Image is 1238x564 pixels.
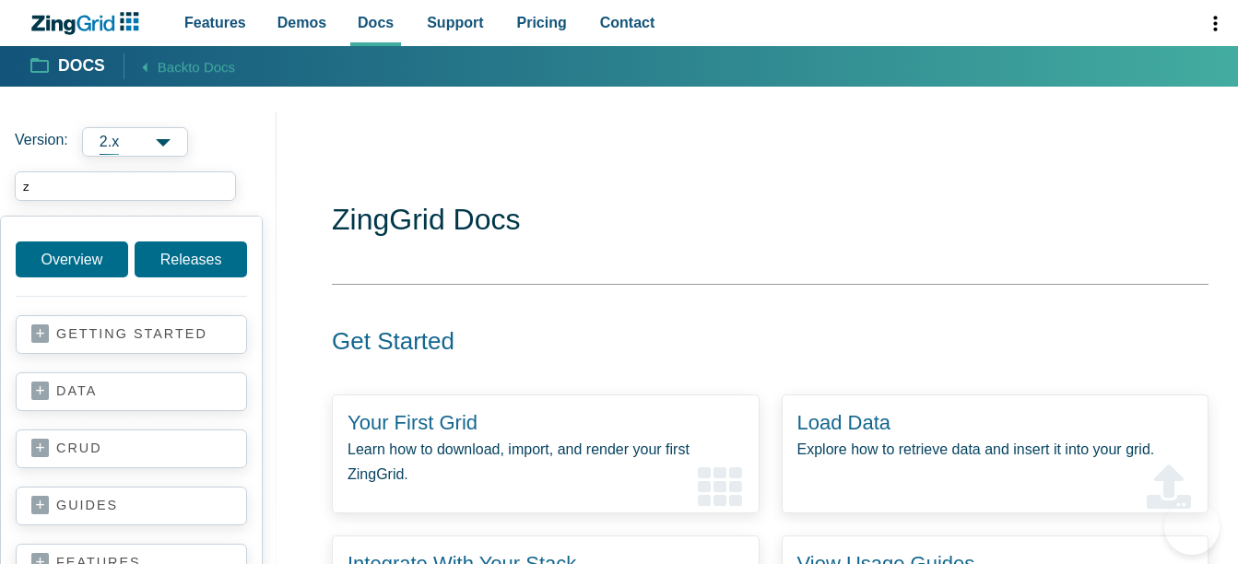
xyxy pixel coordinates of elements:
strong: Docs [58,58,105,75]
a: ZingChart Logo. Click to return to the homepage [29,12,148,35]
span: Demos [277,10,326,35]
iframe: Help Scout Beacon - Open [1164,499,1220,555]
p: Explore how to retrieve data and insert it into your grid. [797,437,1194,462]
a: getting started [31,325,231,344]
label: Versions [15,127,262,157]
a: Docs [31,55,105,77]
h1: ZingGrid Docs [332,201,1209,242]
a: data [31,382,231,401]
a: Overview [16,241,128,277]
span: Support [427,10,483,35]
span: Pricing [517,10,567,35]
a: crud [31,440,231,458]
input: search input [15,171,236,201]
a: Your First Grid [348,411,478,434]
a: Load Data [797,411,891,434]
span: Back [158,55,235,78]
span: to Docs [188,59,235,75]
a: Releases [135,241,247,277]
h2: Get Started [310,326,1186,358]
p: Learn how to download, import, and render your first ZingGrid. [348,437,744,487]
a: Backto Docs [124,53,235,78]
span: Contact [600,10,655,35]
a: guides [31,497,231,515]
span: Features [184,10,246,35]
span: Docs [358,10,394,35]
span: Version: [15,127,68,157]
